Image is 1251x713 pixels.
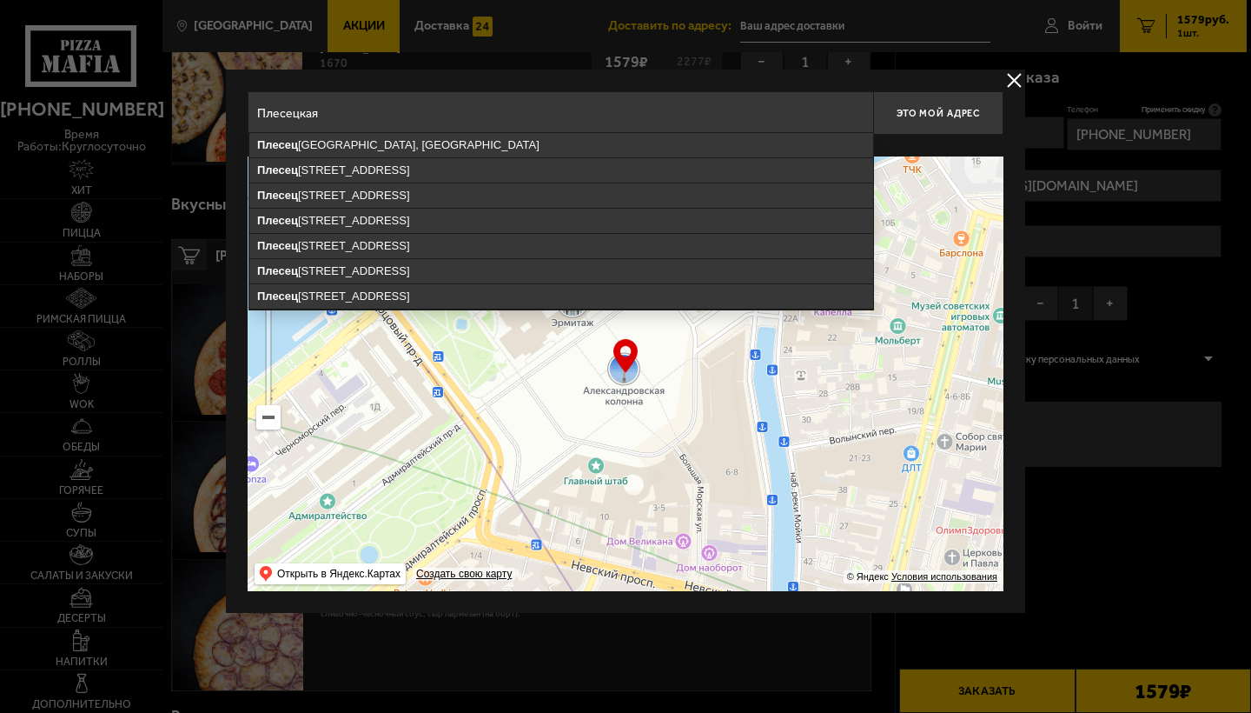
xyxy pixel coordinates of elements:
ymaps: Открыть в Яндекс.Картах [255,563,406,584]
ymaps: [STREET_ADDRESS] [249,284,873,309]
ymaps: Плесец [257,189,298,202]
input: Введите адрес доставки [248,91,873,135]
ymaps: Плесец [257,138,298,151]
ymaps: [STREET_ADDRESS] [249,234,873,258]
p: Укажите дом на карте или в поле ввода [248,139,493,153]
ymaps: Плесец [257,290,298,303]
ymaps: [GEOGRAPHIC_DATA], [GEOGRAPHIC_DATA] [249,133,873,157]
ymaps: [STREET_ADDRESS] [249,259,873,283]
button: Это мой адрес [873,91,1003,135]
ymaps: Плесец [257,264,298,277]
ymaps: Открыть в Яндекс.Картах [277,563,400,584]
ymaps: [STREET_ADDRESS] [249,158,873,183]
ymaps: Плесец [257,163,298,177]
ymaps: [STREET_ADDRESS] [249,209,873,233]
button: delivery type [1003,70,1025,91]
ymaps: Плесец [257,239,298,252]
ymaps: [STREET_ADDRESS] [249,183,873,208]
a: Условия использования [891,571,997,582]
a: Создать свою карту [413,568,515,581]
ymaps: © Яндекс [847,571,889,582]
ymaps: Плесец [257,214,298,227]
span: Это мой адрес [897,108,980,119]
